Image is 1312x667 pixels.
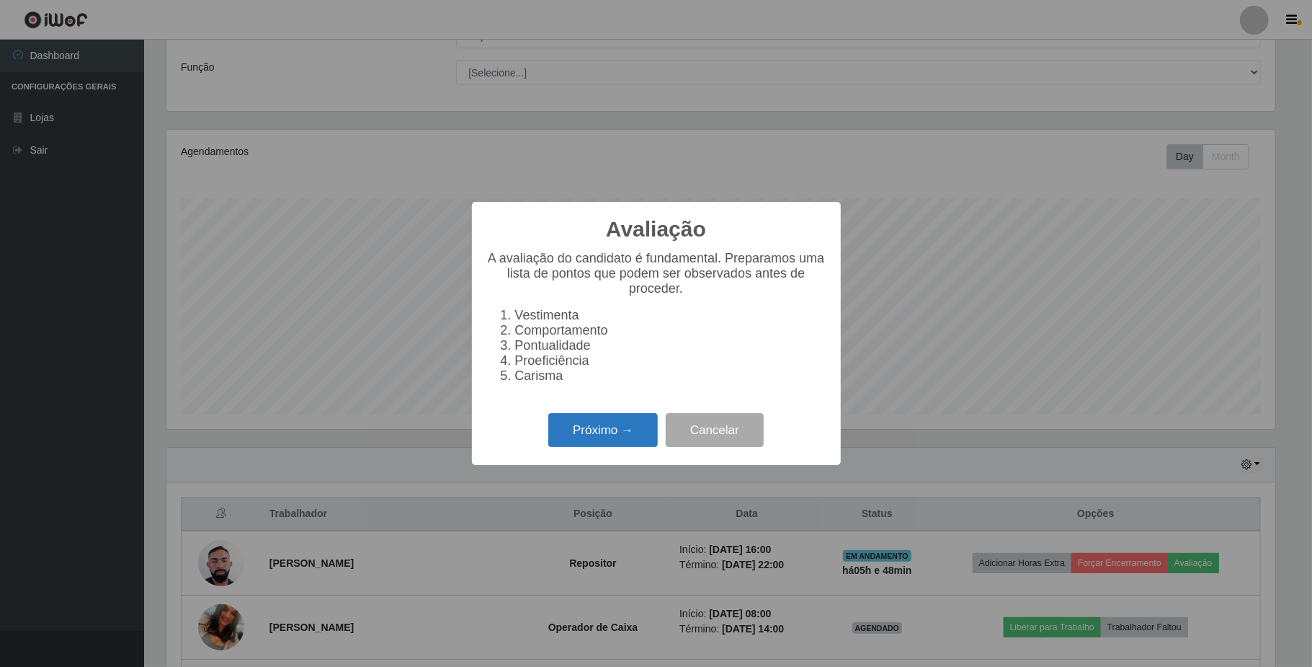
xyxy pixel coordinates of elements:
button: Próximo → [548,413,658,447]
li: Proeficiência [515,353,826,368]
p: A avaliação do candidato é fundamental. Preparamos uma lista de pontos que podem ser observados a... [486,251,826,296]
li: Pontualidade [515,338,826,353]
li: Carisma [515,368,826,384]
h2: Avaliação [606,216,706,242]
button: Cancelar [666,413,764,447]
li: Comportamento [515,323,826,338]
li: Vestimenta [515,308,826,323]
